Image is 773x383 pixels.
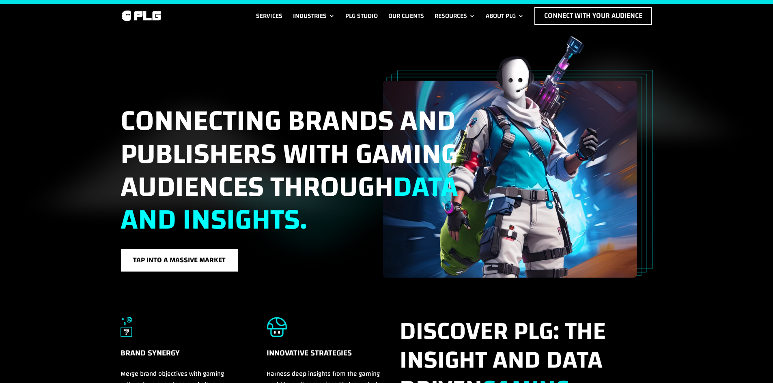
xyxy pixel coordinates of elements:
[293,7,335,25] a: Industries
[486,7,524,25] a: About PLG
[121,317,133,337] img: Brand Synergy
[121,347,238,368] h5: Brand Synergy
[121,94,458,246] span: Connecting brands and publishers with gaming audiences through
[121,160,458,246] span: data and insights.
[345,7,378,25] a: PLG Studio
[732,344,773,383] iframe: Chat Widget
[256,7,282,25] a: Services
[388,7,424,25] a: Our Clients
[534,7,652,25] a: Connect with Your Audience
[121,248,238,272] a: Tap into a massive market
[435,7,475,25] a: Resources
[267,347,389,368] h5: Innovative Strategies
